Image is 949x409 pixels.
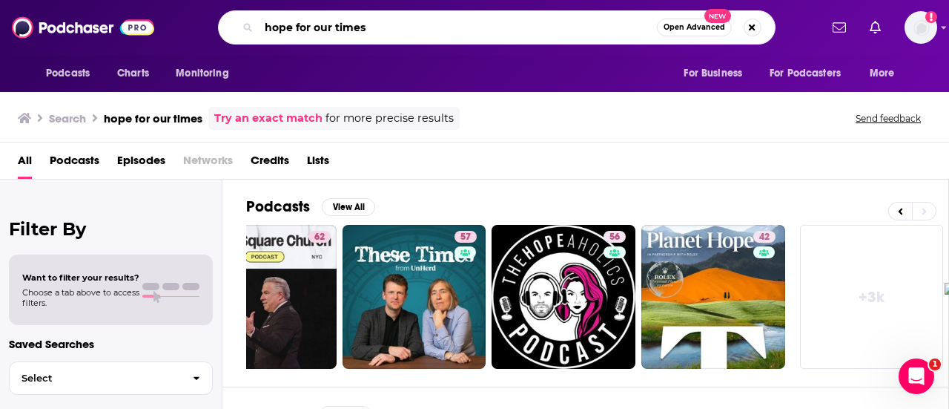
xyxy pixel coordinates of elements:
a: 57 [343,225,486,369]
div: Search podcasts, credits, & more... [218,10,776,45]
a: Show notifications dropdown [827,15,852,40]
a: Podcasts [50,148,99,179]
a: All [18,148,32,179]
a: Charts [108,59,158,88]
a: +3k [800,225,944,369]
span: 1 [929,359,941,370]
svg: Add a profile image [925,11,937,23]
button: open menu [36,59,109,88]
span: 42 [759,230,770,245]
span: New [704,9,731,23]
button: open menu [165,59,248,88]
span: 57 [460,230,471,245]
button: open menu [673,59,761,88]
span: Monitoring [176,63,228,84]
span: For Podcasters [770,63,841,84]
img: User Profile [905,11,937,44]
a: 62 [308,231,331,243]
a: PodcastsView All [246,197,375,216]
a: 57 [454,231,477,243]
iframe: Intercom live chat [899,359,934,394]
a: 56 [492,225,635,369]
span: Charts [117,63,149,84]
h2: Podcasts [246,197,310,216]
span: for more precise results [325,110,454,127]
a: Try an exact match [214,110,323,127]
h2: Filter By [9,218,213,240]
span: Podcasts [46,63,90,84]
a: Lists [307,148,329,179]
span: 62 [314,230,325,245]
span: Choose a tab above to access filters. [22,287,139,308]
span: Select [10,373,181,383]
span: More [870,63,895,84]
button: Select [9,361,213,395]
span: 56 [609,230,620,245]
h3: hope for our times [104,111,202,125]
button: open menu [760,59,862,88]
span: Open Advanced [664,24,725,31]
a: Show notifications dropdown [864,15,887,40]
button: Send feedback [851,112,925,125]
a: 56 [604,231,626,243]
span: Want to filter your results? [22,272,139,283]
span: Logged in as amandawoods [905,11,937,44]
a: 42 [641,225,785,369]
p: Saved Searches [9,337,213,351]
span: For Business [684,63,742,84]
a: Credits [251,148,289,179]
input: Search podcasts, credits, & more... [259,16,657,39]
a: Episodes [117,148,165,179]
button: open menu [859,59,913,88]
button: Open AdvancedNew [657,19,732,36]
button: Show profile menu [905,11,937,44]
span: Networks [183,148,233,179]
h3: Search [49,111,86,125]
a: 42 [753,231,776,243]
img: Podchaser - Follow, Share and Rate Podcasts [12,13,154,42]
a: 62 [193,225,337,369]
button: View All [322,198,375,216]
